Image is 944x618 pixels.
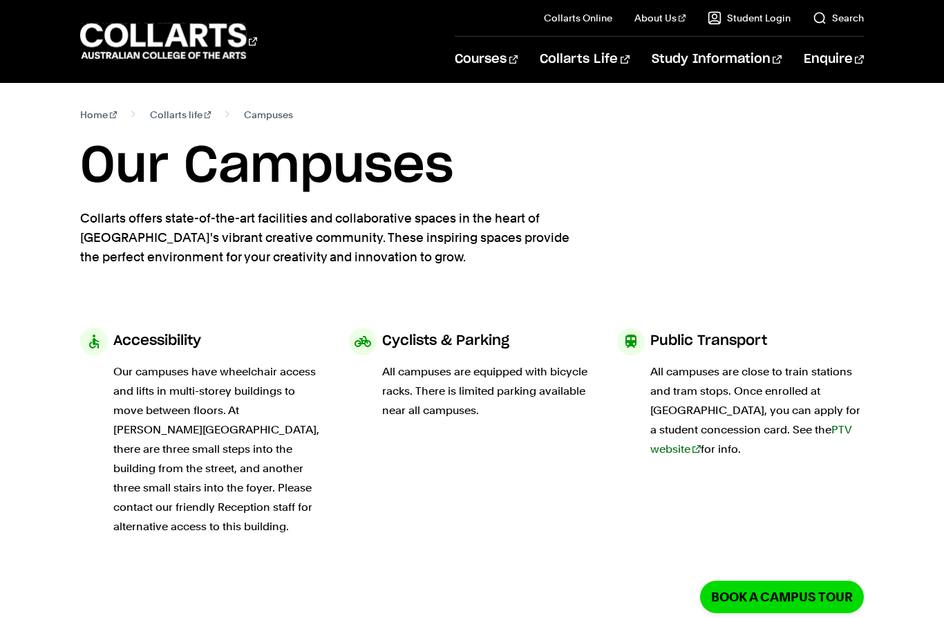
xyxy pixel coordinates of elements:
a: Collarts Life [540,37,629,82]
p: Our campuses have wheelchair access and lifts in multi-storey buildings to move between floors. A... [113,362,327,536]
h1: Our Campuses [80,135,864,198]
a: Student Login [708,11,791,25]
a: Search [813,11,864,25]
a: Collarts life [150,105,211,124]
p: All campuses are close to train stations and tram stops. Once enrolled at [GEOGRAPHIC_DATA], you ... [650,362,864,459]
span: Campuses [244,105,293,124]
p: Collarts offers state-of-the-art facilities and collaborative spaces in the heart of [GEOGRAPHIC_... [80,209,585,267]
a: Enquire [804,37,864,82]
h3: Public Transport [650,328,767,354]
h3: Accessibility [113,328,201,354]
div: Go to homepage [80,21,257,61]
a: Book a Campus Tour [700,581,864,613]
a: Home [80,105,117,124]
p: All campuses are equipped with bicycle racks. There is limited parking available near all campuses. [382,362,596,420]
a: Collarts Online [544,11,612,25]
a: Study Information [652,37,782,82]
a: Courses [455,37,518,82]
a: About Us [634,11,686,25]
h3: Cyclists & Parking [382,328,509,354]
